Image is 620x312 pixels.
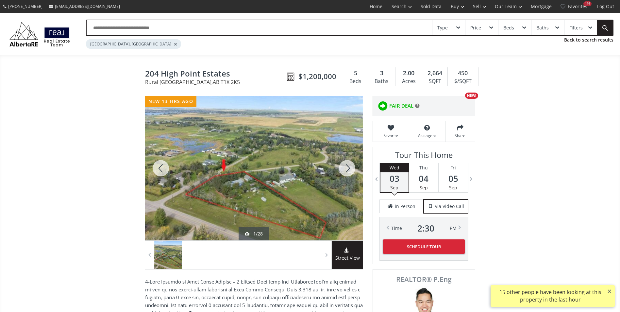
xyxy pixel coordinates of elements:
div: Baths [372,77,392,86]
a: [EMAIL_ADDRESS][DOMAIN_NAME] [46,0,123,12]
div: 450 [451,69,475,78]
a: Back to search results [564,37,613,43]
button: × [604,285,615,297]
div: 174 [583,1,592,6]
span: FAIR DEAL [389,102,413,109]
div: Type [437,26,448,30]
div: Beds [503,26,514,30]
div: 204 High Point Estates Rural Rocky View County, AB T1X 2K5 - Photo 1 of 1 [145,96,363,240]
div: Beds [346,77,365,86]
span: Rural [GEOGRAPHIC_DATA] , AB T1X 2K5 [145,79,284,85]
div: 2.00 [399,69,419,78]
div: Price [470,26,481,30]
span: Sep [420,184,428,191]
div: 3 [372,69,392,78]
span: 2,664 [427,69,442,78]
div: 5 [346,69,365,78]
div: Thu [409,163,438,172]
div: Filters [569,26,583,30]
h3: Tour This Home [379,150,468,163]
span: Favorite [376,133,406,138]
div: Baths [536,26,549,30]
span: Sep [449,184,457,191]
span: 04 [409,174,438,183]
div: Acres [399,77,419,86]
img: rating icon [376,99,389,113]
span: Ask agent [412,133,442,138]
div: 15 other people have been looking at this property in the last hour [494,288,607,303]
span: Sep [390,184,398,191]
span: $1,200,000 [298,71,336,81]
span: 05 [439,174,468,183]
span: via Video Call [435,203,464,210]
span: [PHONE_NUMBER] [8,4,42,9]
div: Time PM [391,224,457,233]
span: [EMAIL_ADDRESS][DOMAIN_NAME] [55,4,120,9]
button: Schedule Tour [383,239,465,254]
span: 03 [380,174,409,183]
div: NEW! [465,93,478,99]
span: Share [449,133,472,138]
div: Wed [380,163,409,172]
span: 2 : 30 [417,224,434,233]
img: Logo [7,20,73,48]
div: new 13 hrs ago [145,96,197,107]
div: SQFT [426,77,444,86]
span: Street View [332,254,363,262]
span: REALTOR® P.Eng [380,276,468,283]
div: [GEOGRAPHIC_DATA], [GEOGRAPHIC_DATA] [86,39,181,49]
div: Fri [439,163,468,172]
span: 204 High Point Estates [145,69,284,79]
div: $/SQFT [451,77,475,86]
div: 1/28 [245,231,263,237]
span: in Person [395,203,415,210]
